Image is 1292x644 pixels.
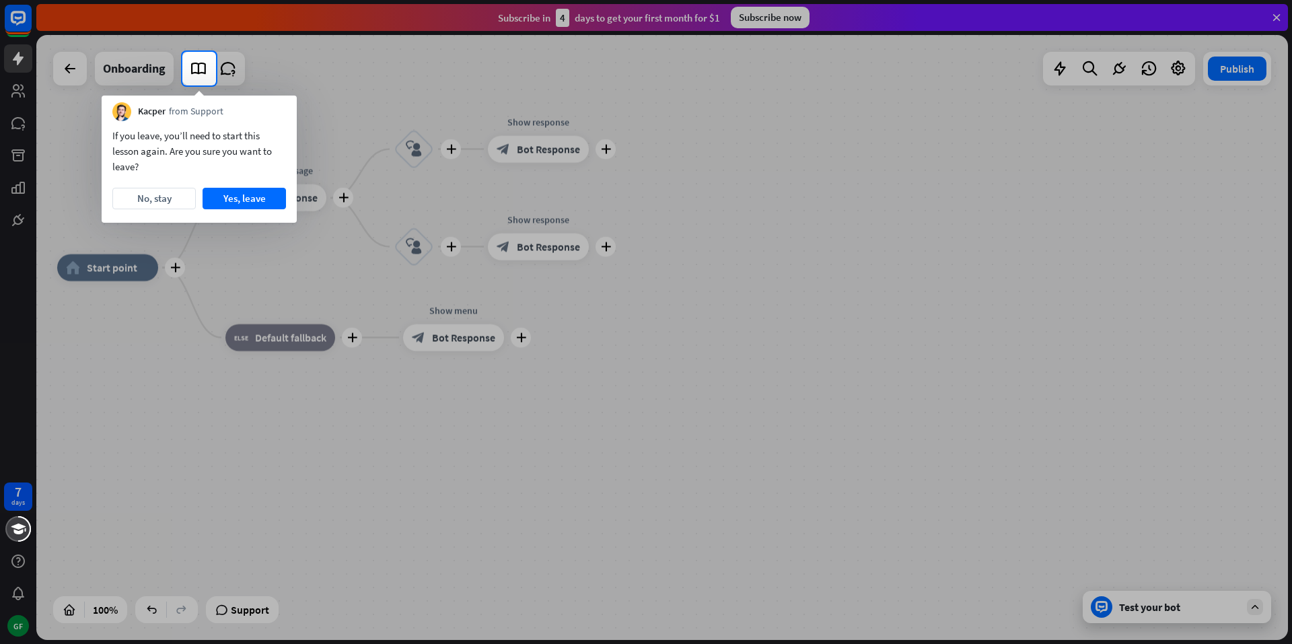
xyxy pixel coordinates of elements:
[138,105,166,118] span: Kacper
[203,188,286,209] button: Yes, leave
[169,105,223,118] span: from Support
[112,128,286,174] div: If you leave, you’ll need to start this lesson again. Are you sure you want to leave?
[112,188,196,209] button: No, stay
[11,5,51,46] button: Open LiveChat chat widget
